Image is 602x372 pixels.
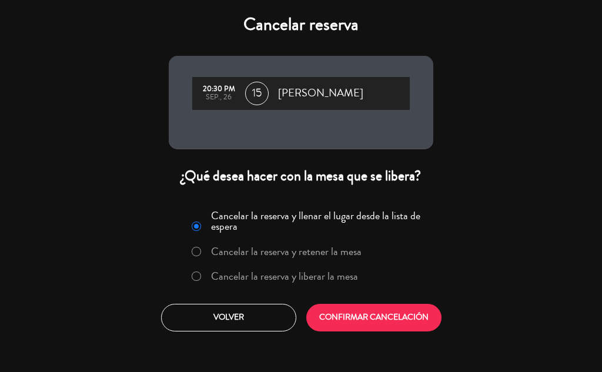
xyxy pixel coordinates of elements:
[211,210,426,232] label: Cancelar la reserva y llenar el lugar desde la lista de espera
[198,85,239,93] div: 20:30 PM
[198,93,239,102] div: sep., 26
[278,85,363,102] span: [PERSON_NAME]
[161,304,296,331] button: Volver
[169,167,433,185] div: ¿Qué desea hacer con la mesa que se libera?
[169,14,433,35] h4: Cancelar reserva
[211,246,362,257] label: Cancelar la reserva y retener la mesa
[306,304,442,331] button: CONFIRMAR CANCELACIÓN
[211,271,358,281] label: Cancelar la reserva y liberar la mesa
[245,82,269,105] span: 15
